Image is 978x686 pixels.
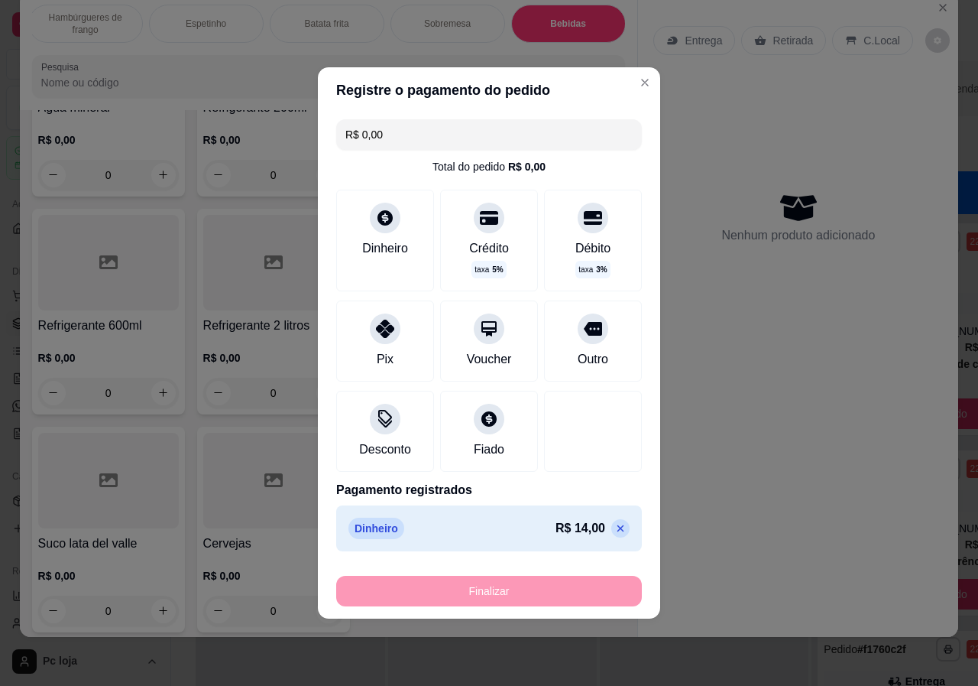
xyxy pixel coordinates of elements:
span: 3 % [596,264,607,275]
div: Total do pedido [432,159,546,174]
div: R$ 0,00 [508,159,546,174]
div: Fiado [474,441,504,459]
div: Outro [578,350,608,369]
header: Registre o pagamento do pedido [318,67,660,113]
p: Dinheiro [348,518,404,539]
div: Voucher [467,350,512,369]
p: Pagamento registrados [336,481,642,499]
p: taxa [578,264,607,275]
button: Close [633,70,657,95]
input: Ex.: hambúrguer de cordeiro [345,119,633,150]
p: taxa [474,264,503,275]
span: 5 % [492,264,503,275]
div: Desconto [359,441,411,459]
p: R$ 14,00 [555,519,605,538]
div: Débito [575,239,610,258]
div: Pix [377,350,393,369]
div: Dinheiro [362,239,408,258]
div: Crédito [469,239,509,258]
